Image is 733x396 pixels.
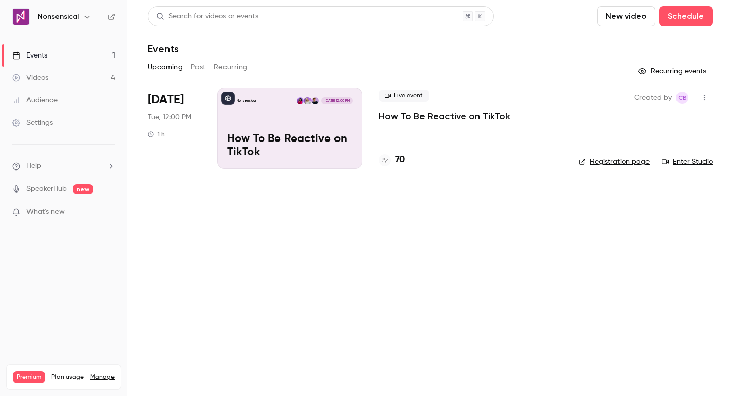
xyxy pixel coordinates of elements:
[321,97,352,104] span: [DATE] 12:00 PM
[73,184,93,194] span: new
[26,207,65,217] span: What's new
[12,95,58,105] div: Audience
[227,133,353,159] p: How To Be Reactive on TikTok
[678,92,687,104] span: CB
[156,11,258,22] div: Search for videos or events
[217,88,362,169] a: How To Be Reactive on TikTokNonsensicalDeclan ShinnickChloe BelchamberMelina Lee[DATE] 12:00 PMHo...
[676,92,688,104] span: Cristina Bertagna
[148,92,184,108] span: [DATE]
[51,373,84,381] span: Plan usage
[659,6,713,26] button: Schedule
[597,6,655,26] button: New video
[26,184,67,194] a: SpeakerHub
[12,73,48,83] div: Videos
[579,157,650,167] a: Registration page
[12,118,53,128] div: Settings
[26,161,41,172] span: Help
[148,43,179,55] h1: Events
[662,157,713,167] a: Enter Studio
[103,208,115,217] iframe: Noticeable Trigger
[12,161,115,172] li: help-dropdown-opener
[148,88,201,169] div: Sep 16 Tue, 12:00 PM (Europe/London)
[379,153,405,167] a: 70
[38,12,79,22] h6: Nonsensical
[312,97,319,104] img: Declan Shinnick
[148,130,165,138] div: 1 h
[191,59,206,75] button: Past
[13,371,45,383] span: Premium
[237,98,256,103] p: Nonsensical
[214,59,248,75] button: Recurring
[634,63,713,79] button: Recurring events
[634,92,672,104] span: Created by
[12,50,47,61] div: Events
[297,97,304,104] img: Melina Lee
[304,97,311,104] img: Chloe Belchamber
[379,90,429,102] span: Live event
[13,9,29,25] img: Nonsensical
[148,59,183,75] button: Upcoming
[148,112,191,122] span: Tue, 12:00 PM
[90,373,115,381] a: Manage
[395,153,405,167] h4: 70
[379,110,510,122] a: How To Be Reactive on TikTok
